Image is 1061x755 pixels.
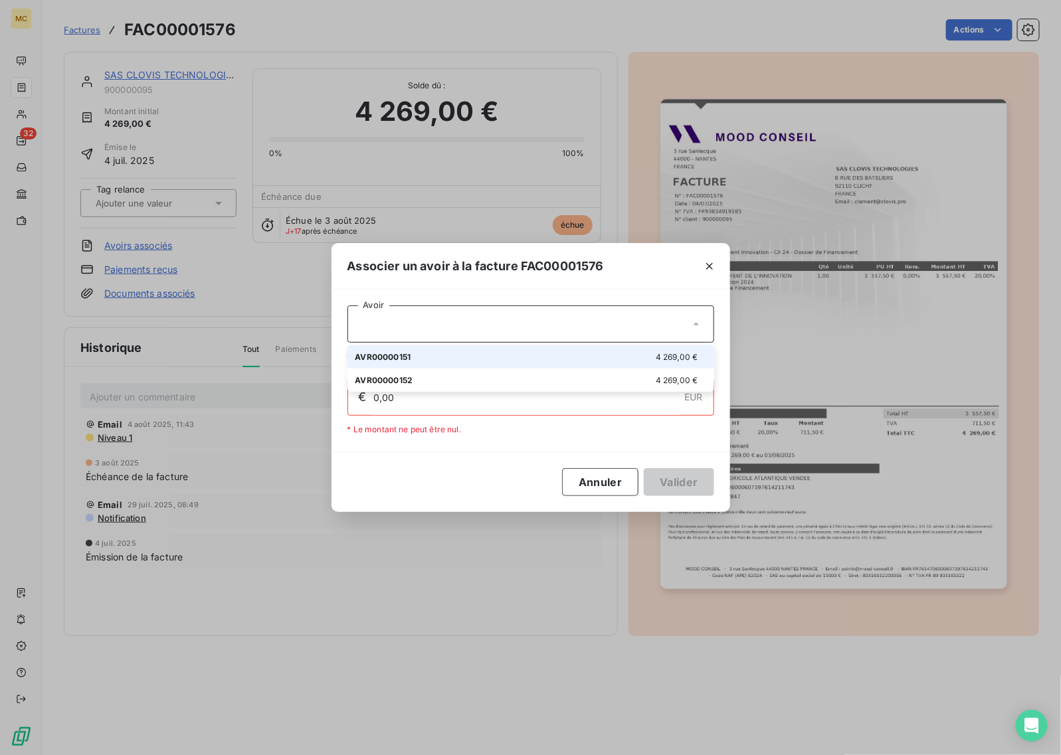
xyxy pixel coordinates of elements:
[1016,710,1048,742] div: Open Intercom Messenger
[347,257,604,275] span: Associer un avoir à la facture FAC00001576
[656,375,698,385] span: 4 269,00 €
[355,352,411,362] span: AVR00000151
[644,468,714,496] button: Valider
[355,375,413,385] span: AVR00000152
[562,468,638,496] button: Annuler
[347,424,462,436] span: * Le montant ne peut être nul.
[656,352,698,362] span: 4 269,00 €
